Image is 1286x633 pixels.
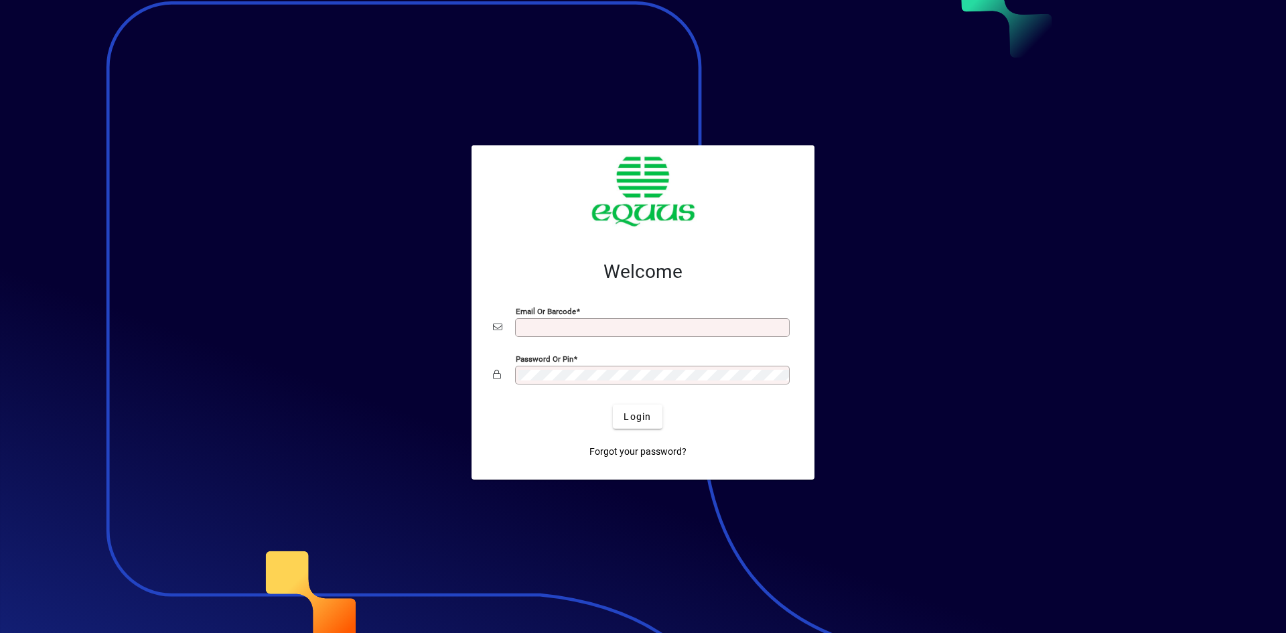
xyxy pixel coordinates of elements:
mat-label: Email or Barcode [516,307,576,316]
h2: Welcome [493,261,793,283]
mat-label: Password or Pin [516,354,573,364]
span: Login [624,410,651,424]
button: Login [613,405,662,429]
span: Forgot your password? [589,445,687,459]
a: Forgot your password? [584,439,692,464]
